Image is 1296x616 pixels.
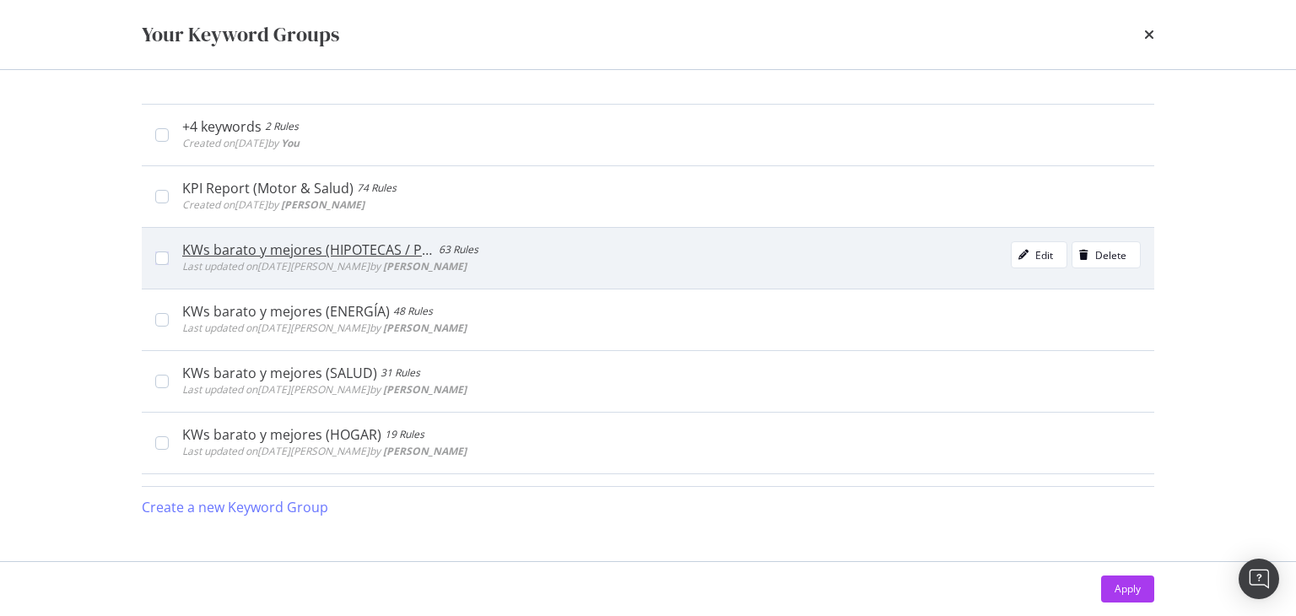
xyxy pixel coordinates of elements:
[182,180,354,197] div: KPI Report (Motor & Salud)
[182,241,435,258] div: KWs barato y mejores (HIPOTECAS / PRÉSTAMOS)
[142,487,328,527] button: Create a new Keyword Group
[1011,241,1067,268] button: Edit
[182,303,390,320] div: KWs barato y mejores (ENERGÍA)
[439,241,478,258] div: 63 Rules
[383,321,467,335] b: [PERSON_NAME]
[1144,20,1154,49] div: times
[182,118,262,135] div: +4 keywords
[1035,248,1053,262] div: Edit
[1239,559,1279,599] div: Open Intercom Messenger
[265,118,299,135] div: 2 Rules
[383,259,467,273] b: [PERSON_NAME]
[1095,248,1126,262] div: Delete
[182,259,467,273] span: Last updated on [DATE][PERSON_NAME] by
[357,180,397,197] div: 74 Rules
[142,20,339,49] div: Your Keyword Groups
[383,382,467,397] b: [PERSON_NAME]
[1115,581,1141,596] div: Apply
[182,136,300,150] span: Created on [DATE] by
[182,426,381,443] div: KWs barato y mejores (HOGAR)
[182,321,467,335] span: Last updated on [DATE][PERSON_NAME] by
[383,444,467,458] b: [PERSON_NAME]
[381,365,420,381] div: 31 Rules
[385,426,424,443] div: 19 Rules
[182,197,364,212] span: Created on [DATE] by
[393,303,433,320] div: 48 Rules
[1101,575,1154,602] button: Apply
[182,365,377,381] div: KWs barato y mejores (SALUD)
[281,197,364,212] b: [PERSON_NAME]
[281,136,300,150] b: You
[142,498,328,517] div: Create a new Keyword Group
[182,444,467,458] span: Last updated on [DATE][PERSON_NAME] by
[1072,241,1141,268] button: Delete
[182,382,467,397] span: Last updated on [DATE][PERSON_NAME] by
